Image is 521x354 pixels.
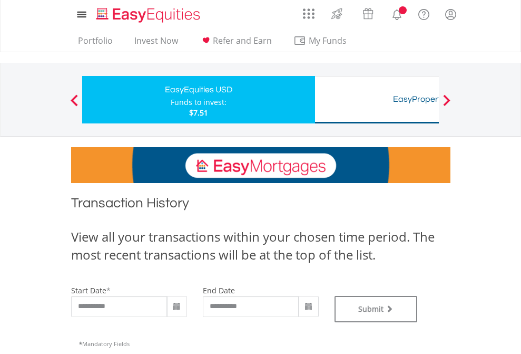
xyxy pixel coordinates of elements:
a: FAQ's and Support [410,3,437,24]
span: Mandatory Fields [79,340,130,348]
img: vouchers-v2.svg [359,5,377,22]
label: end date [203,285,235,295]
a: Vouchers [352,3,384,22]
img: grid-menu-icon.svg [303,8,314,20]
img: EasyMortage Promotion Banner [71,147,450,183]
img: thrive-v2.svg [328,5,346,22]
div: Funds to invest: [171,97,227,108]
span: Refer and Earn [213,35,272,46]
span: $7.51 [189,108,208,118]
a: Refer and Earn [195,35,276,52]
img: EasyEquities_Logo.png [94,6,204,24]
span: My Funds [293,34,362,47]
a: Invest Now [130,35,182,52]
a: Notifications [384,3,410,24]
button: Submit [335,296,418,322]
a: My Profile [437,3,464,26]
a: AppsGrid [296,3,321,20]
div: EasyEquities USD [89,82,309,97]
a: Home page [92,3,204,24]
label: start date [71,285,106,295]
button: Previous [64,100,85,110]
h1: Transaction History [71,194,450,217]
a: Portfolio [74,35,117,52]
button: Next [436,100,457,110]
div: View all your transactions within your chosen time period. The most recent transactions will be a... [71,228,450,264]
